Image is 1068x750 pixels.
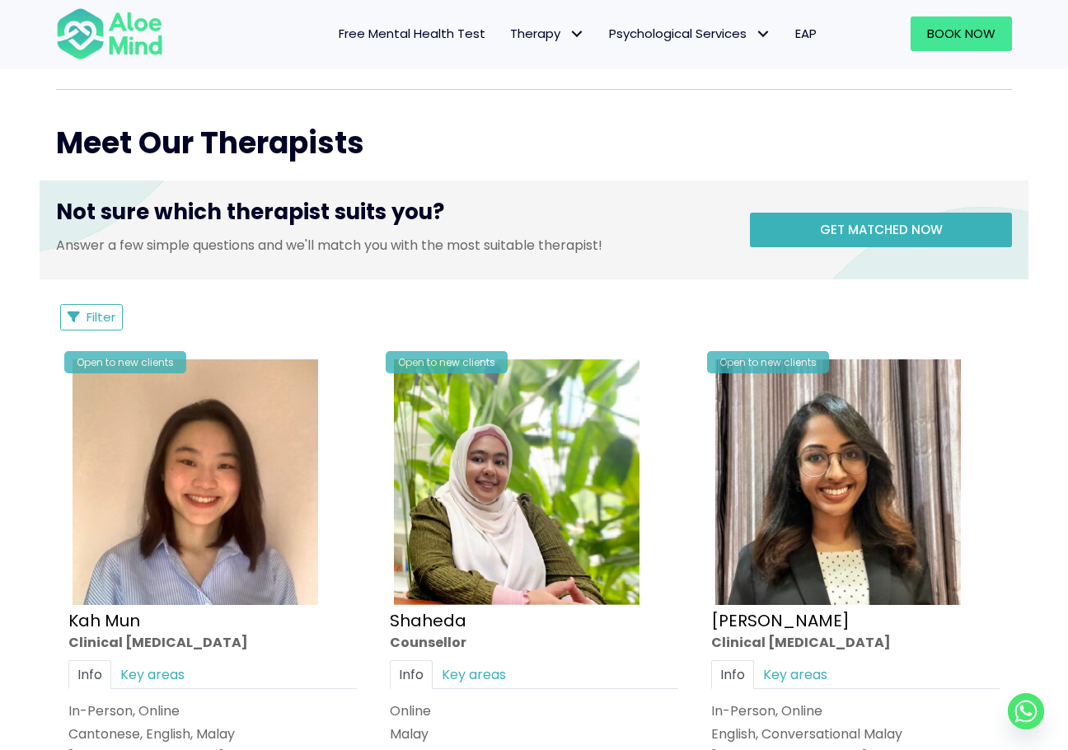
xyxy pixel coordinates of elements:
[390,701,678,720] div: Online
[56,197,725,235] h3: Not sure which therapist suits you?
[783,16,829,51] a: EAP
[56,122,364,164] span: Meet Our Therapists
[711,701,1000,720] div: In-Person, Online
[751,22,775,46] span: Psychological Services: submenu
[87,308,115,326] span: Filter
[386,351,508,373] div: Open to new clients
[564,22,588,46] span: Therapy: submenu
[390,724,678,743] p: Malay
[597,16,783,51] a: Psychological ServicesPsychological Services: submenu
[911,16,1012,51] a: Book Now
[711,632,1000,651] div: Clinical [MEDICAL_DATA]
[927,25,995,42] span: Book Now
[68,608,140,631] a: Kah Mun
[111,660,194,689] a: Key areas
[73,359,318,605] img: Kah Mun-profile-crop-300×300
[390,632,678,651] div: Counsellor
[394,359,639,605] img: Shaheda Counsellor
[711,608,850,631] a: [PERSON_NAME]
[715,359,961,605] img: croped-Anita_Profile-photo-300×300
[390,608,466,631] a: Shaheda
[60,304,123,330] button: Filter Listings
[185,16,829,51] nav: Menu
[750,213,1012,247] a: Get matched now
[1008,693,1044,729] a: Whatsapp
[64,351,186,373] div: Open to new clients
[68,701,357,720] div: In-Person, Online
[711,660,754,689] a: Info
[820,221,943,238] span: Get matched now
[754,660,836,689] a: Key areas
[68,724,357,743] p: Cantonese, English, Malay
[510,25,584,42] span: Therapy
[339,25,485,42] span: Free Mental Health Test
[433,660,515,689] a: Key areas
[711,724,1000,743] p: English, Conversational Malay
[56,7,163,61] img: Aloe mind Logo
[326,16,498,51] a: Free Mental Health Test
[390,660,433,689] a: Info
[707,351,829,373] div: Open to new clients
[56,236,725,255] p: Answer a few simple questions and we'll match you with the most suitable therapist!
[68,660,111,689] a: Info
[498,16,597,51] a: TherapyTherapy: submenu
[609,25,771,42] span: Psychological Services
[68,632,357,651] div: Clinical [MEDICAL_DATA]
[795,25,817,42] span: EAP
